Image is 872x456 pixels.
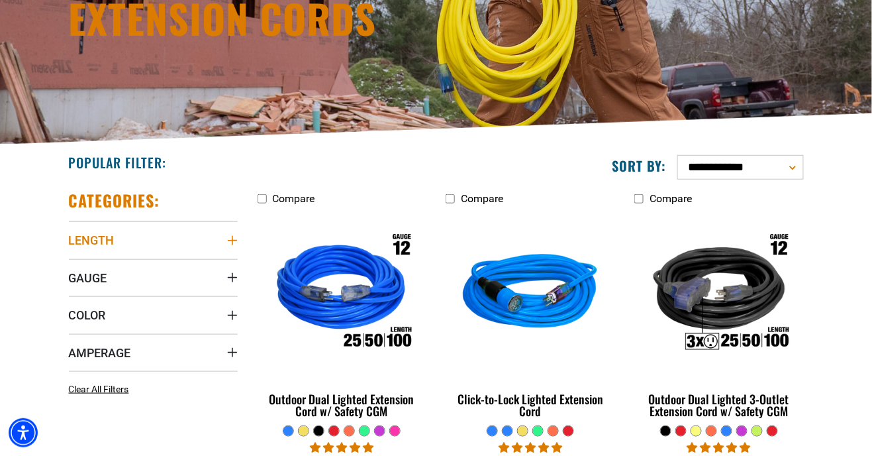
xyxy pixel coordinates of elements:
span: Compare [650,192,692,205]
span: Length [69,233,115,248]
span: Clear All Filters [69,384,129,394]
img: blue [447,218,614,370]
a: Outdoor Dual Lighted Extension Cord w/ Safety CGM Outdoor Dual Lighted Extension Cord w/ Safety CGM [258,211,426,425]
span: Compare [461,192,503,205]
h2: Categories: [69,190,160,211]
div: Outdoor Dual Lighted 3-Outlet Extension Cord w/ Safety CGM [634,393,803,417]
div: Accessibility Menu [9,418,38,447]
span: 4.81 stars [310,441,373,454]
a: Outdoor Dual Lighted 3-Outlet Extension Cord w/ Safety CGM Outdoor Dual Lighted 3-Outlet Extensio... [634,211,803,425]
summary: Amperage [69,334,238,371]
summary: Length [69,221,238,258]
span: Amperage [69,345,131,361]
div: Outdoor Dual Lighted Extension Cord w/ Safety CGM [258,393,426,417]
a: blue Click-to-Lock Lighted Extension Cord [446,211,614,425]
span: Gauge [69,270,107,286]
label: Sort by: [612,157,667,174]
summary: Gauge [69,259,238,296]
span: Color [69,308,106,323]
span: 4.87 stars [499,441,562,454]
h2: Popular Filter: [69,154,166,171]
a: Clear All Filters [69,382,134,396]
summary: Color [69,296,238,333]
img: Outdoor Dual Lighted 3-Outlet Extension Cord w/ Safety CGM [636,218,802,370]
span: Compare [273,192,315,205]
span: 4.80 stars [687,441,751,454]
img: Outdoor Dual Lighted Extension Cord w/ Safety CGM [258,218,425,370]
div: Click-to-Lock Lighted Extension Cord [446,393,614,417]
